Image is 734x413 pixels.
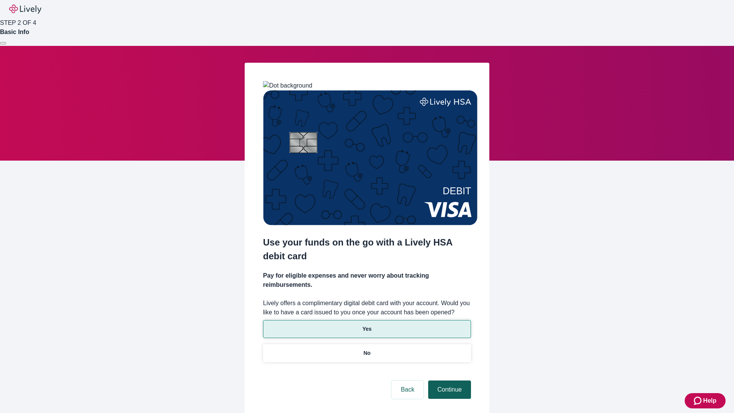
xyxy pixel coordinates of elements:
[263,236,471,263] h2: Use your funds on the go with a Lively HSA debit card
[263,81,312,90] img: Dot background
[428,380,471,399] button: Continue
[263,320,471,338] button: Yes
[9,5,41,14] img: Lively
[685,393,726,408] button: Zendesk support iconHelp
[391,380,424,399] button: Back
[364,349,371,357] p: No
[263,271,471,289] h4: Pay for eligible expenses and never worry about tracking reimbursements.
[263,299,471,317] label: Lively offers a complimentary digital debit card with your account. Would you like to have a card...
[263,90,477,225] img: Debit card
[362,325,372,333] p: Yes
[263,344,471,362] button: No
[703,396,716,405] span: Help
[694,396,703,405] svg: Zendesk support icon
